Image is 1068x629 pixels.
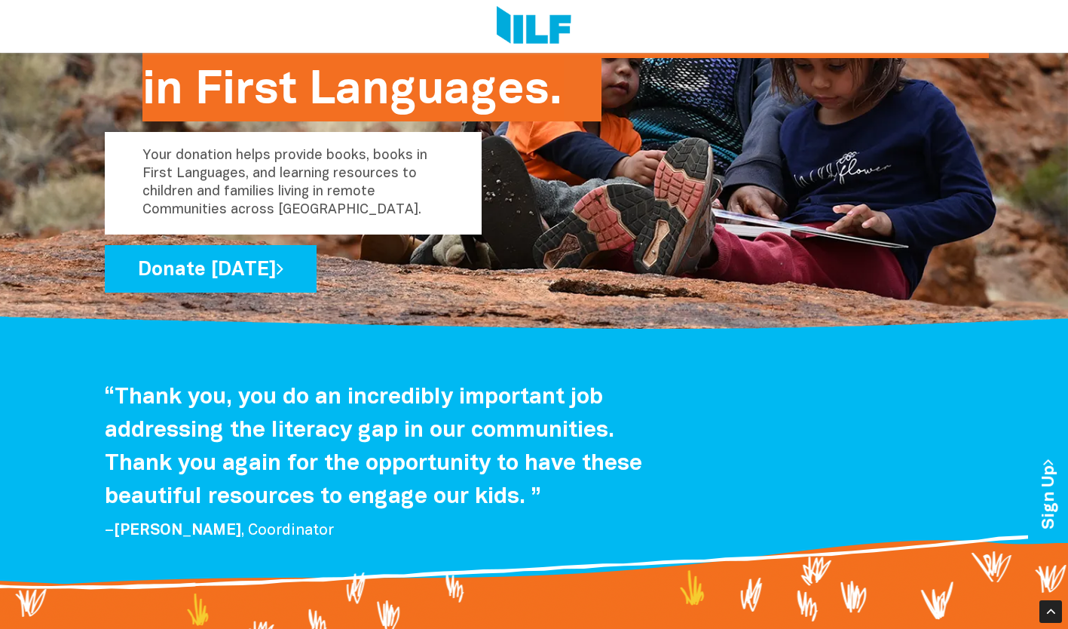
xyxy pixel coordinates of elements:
[105,521,670,541] p: – , Coordinator
[105,245,317,293] a: Donate [DATE]
[105,381,670,514] h4: “Thank you, you do an incredibly important job addressing the literacy gap in our communities. Th...
[1039,600,1062,623] div: Scroll Back to Top
[105,132,482,235] p: Your donation helps provide books, books in First Languages, and learning resources to children a...
[497,6,571,47] img: Logo
[114,524,241,538] span: [PERSON_NAME]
